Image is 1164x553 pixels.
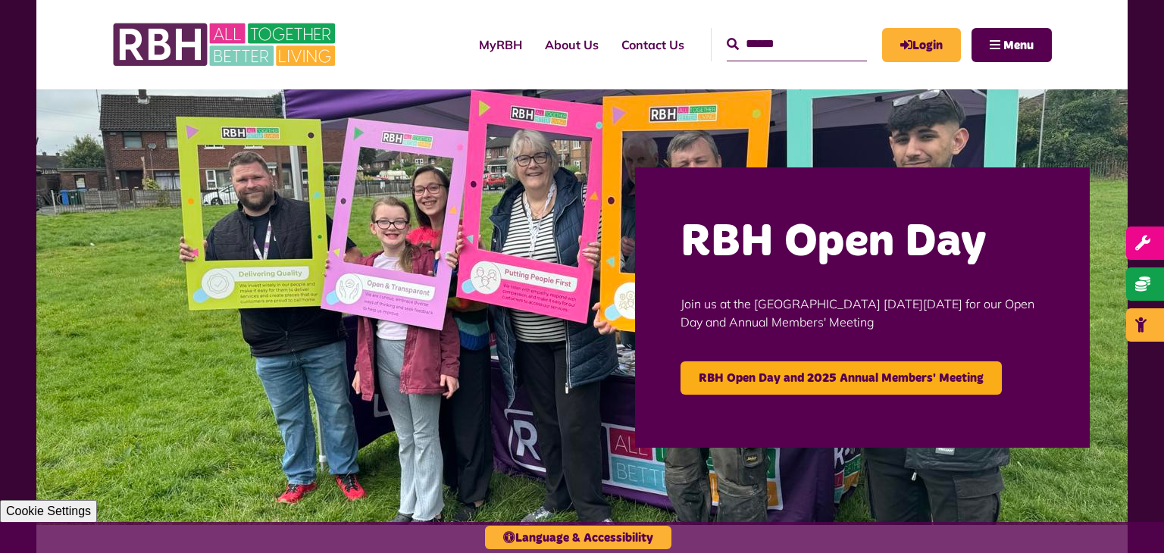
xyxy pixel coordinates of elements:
span: Menu [1003,39,1034,52]
a: MyRBH [882,28,961,62]
h2: RBH Open Day [681,213,1044,272]
p: Join us at the [GEOGRAPHIC_DATA] [DATE][DATE] for our Open Day and Annual Members' Meeting [681,272,1044,354]
a: MyRBH [468,24,533,65]
a: About Us [533,24,610,65]
button: Language & Accessibility [485,526,671,549]
img: Image (22) [36,89,1128,525]
a: Contact Us [610,24,696,65]
button: Navigation [972,28,1052,62]
a: RBH Open Day and 2025 Annual Members' Meeting [681,361,1002,395]
img: RBH [112,15,339,74]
